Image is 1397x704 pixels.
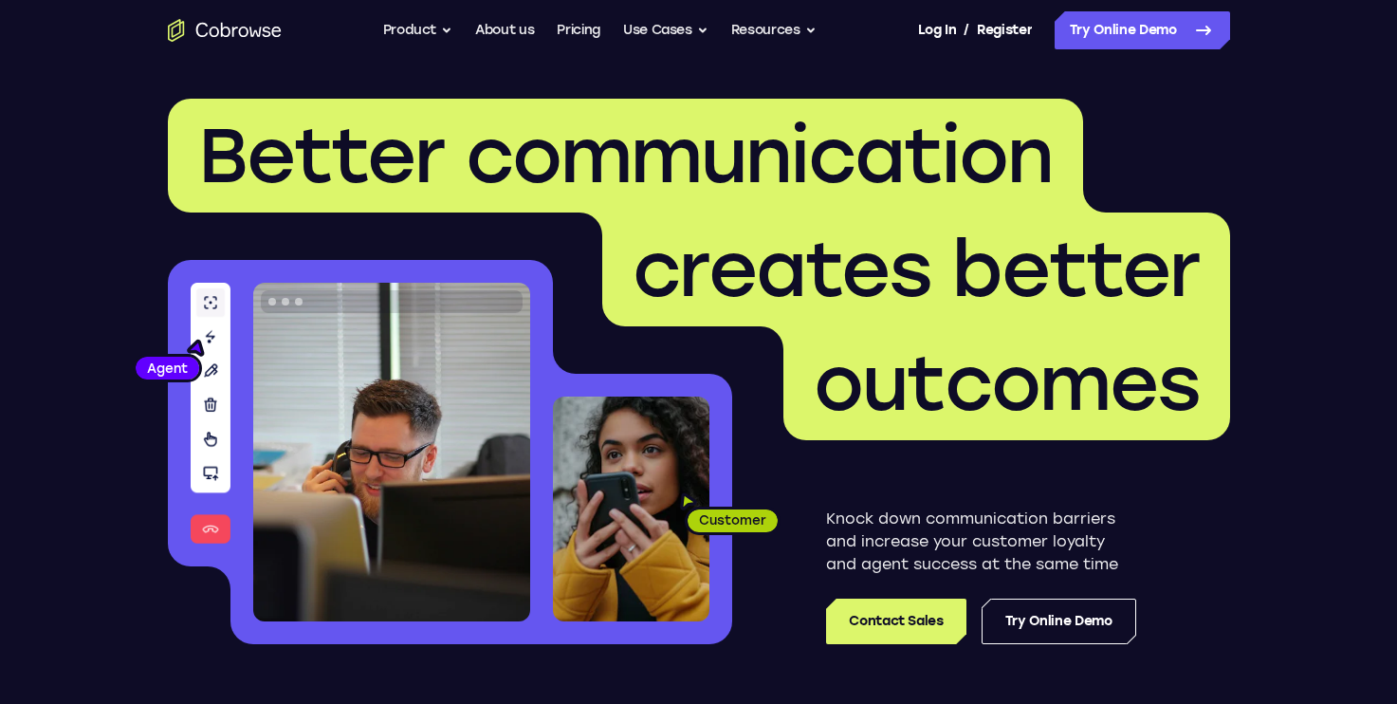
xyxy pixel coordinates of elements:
[964,19,969,42] span: /
[553,397,709,621] img: A customer holding their phone
[557,11,600,49] a: Pricing
[475,11,534,49] a: About us
[977,11,1032,49] a: Register
[168,19,282,42] a: Go to the home page
[982,599,1136,644] a: Try Online Demo
[623,11,708,49] button: Use Cases
[253,283,530,621] img: A customer support agent talking on the phone
[814,338,1200,429] span: outcomes
[198,110,1053,201] span: Better communication
[826,599,965,644] a: Contact Sales
[383,11,453,49] button: Product
[731,11,817,49] button: Resources
[918,11,956,49] a: Log In
[1055,11,1230,49] a: Try Online Demo
[633,224,1200,315] span: creates better
[826,508,1136,576] p: Knock down communication barriers and increase your customer loyalty and agent success at the sam...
